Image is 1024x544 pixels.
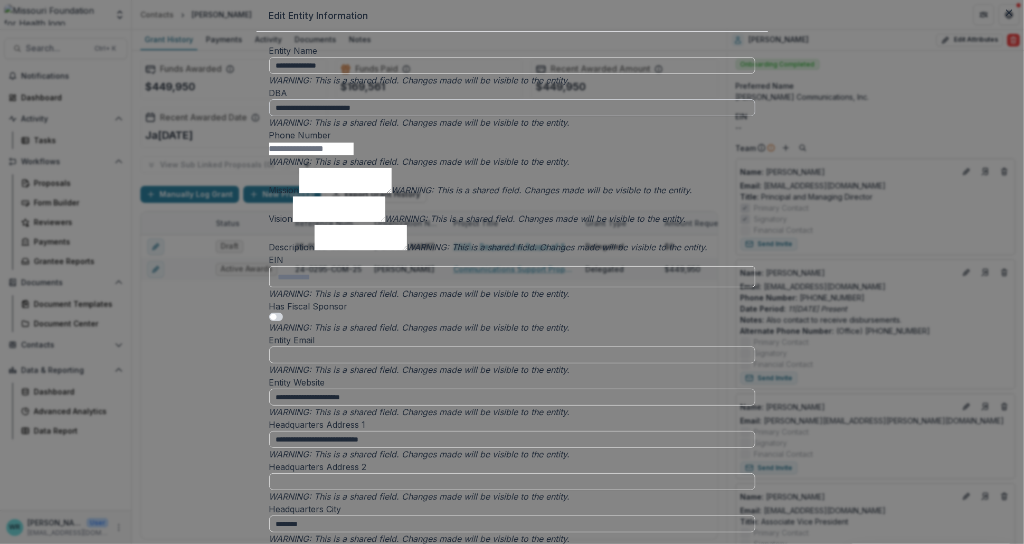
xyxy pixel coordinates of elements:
[269,504,342,514] label: Headquarters City
[269,449,570,459] i: WARNING: This is a shared field. Changes made will be visible to the entity.
[269,533,570,544] i: WARNING: This is a shared field. Changes made will be visible to the entity.
[269,156,570,167] i: WARNING: This is a shared field. Changes made will be visible to the entity.
[269,213,293,224] label: Vision
[269,301,348,312] label: Has Fiscal Sponsor
[407,242,708,252] i: WARNING: This is a shared field. Changes made will be visible to the entity.
[1001,4,1018,21] button: Close
[269,364,570,375] i: WARNING: This is a shared field. Changes made will be visible to the entity.
[269,45,318,56] label: Entity Name
[269,322,570,333] i: WARNING: This is a shared field. Changes made will be visible to the entity.
[269,75,570,86] i: WARNING: This is a shared field. Changes made will be visible to the entity.
[269,419,366,430] label: Headquarters Address 1
[269,335,315,345] label: Entity Email
[269,255,284,265] label: EIN
[269,491,570,502] i: WARNING: This is a shared field. Changes made will be visible to the entity.
[269,88,288,98] label: DBA
[269,407,570,417] i: WARNING: This is a shared field. Changes made will be visible to the entity.
[269,377,325,388] label: Entity Website
[392,185,693,195] i: WARNING: This is a shared field. Changes made will be visible to the entity.
[269,242,315,252] label: Description
[269,462,367,472] label: Headquarters Address 2
[269,117,570,128] i: WARNING: This is a shared field. Changes made will be visible to the entity.
[269,130,331,140] label: Phone Number
[385,213,686,224] i: WARNING: This is a shared field. Changes made will be visible to the entity.
[269,185,299,195] label: Mission
[269,288,570,299] i: WARNING: This is a shared field. Changes made will be visible to the entity.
